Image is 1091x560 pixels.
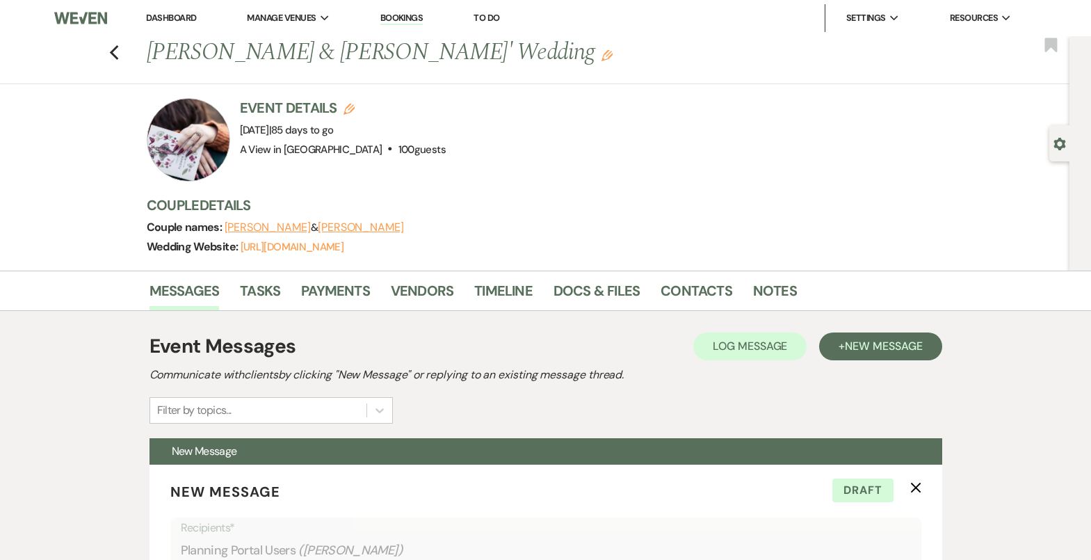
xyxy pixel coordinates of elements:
span: New Message [170,483,280,501]
span: Manage Venues [247,11,316,25]
span: Draft [832,479,894,502]
div: Filter by topics... [157,402,232,419]
button: +New Message [819,333,942,360]
span: Wedding Website: [147,239,241,254]
span: A View in [GEOGRAPHIC_DATA] [240,143,382,157]
a: Bookings [380,12,423,25]
a: Payments [301,280,370,310]
span: Couple names: [147,220,225,234]
span: 100 guests [398,143,446,157]
a: Messages [149,280,220,310]
span: 85 days to go [271,123,334,137]
button: Log Message [693,333,807,360]
a: [URL][DOMAIN_NAME] [241,240,344,254]
p: Recipients* [181,519,911,537]
a: Timeline [474,280,533,310]
button: [PERSON_NAME] [225,222,311,233]
span: New Message [172,444,237,458]
a: Vendors [391,280,453,310]
a: To Do [474,12,499,24]
span: & [225,221,404,234]
h3: Couple Details [147,195,926,215]
h1: Event Messages [149,332,296,361]
a: Docs & Files [553,280,640,310]
a: Notes [753,280,797,310]
h3: Event Details [240,98,446,118]
img: Weven Logo [54,3,107,33]
span: Settings [846,11,886,25]
h1: [PERSON_NAME] & [PERSON_NAME]' Wedding [147,36,770,70]
span: Log Message [713,339,787,353]
span: New Message [845,339,922,353]
a: Contacts [661,280,732,310]
button: Open lead details [1053,136,1066,150]
button: [PERSON_NAME] [318,222,404,233]
span: | [269,123,334,137]
a: Dashboard [146,12,196,24]
span: [DATE] [240,123,334,137]
span: ( [PERSON_NAME] ) [298,541,403,560]
h2: Communicate with clients by clicking "New Message" or replying to an existing message thread. [149,367,942,383]
span: Resources [950,11,998,25]
button: Edit [601,49,613,61]
a: Tasks [240,280,280,310]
